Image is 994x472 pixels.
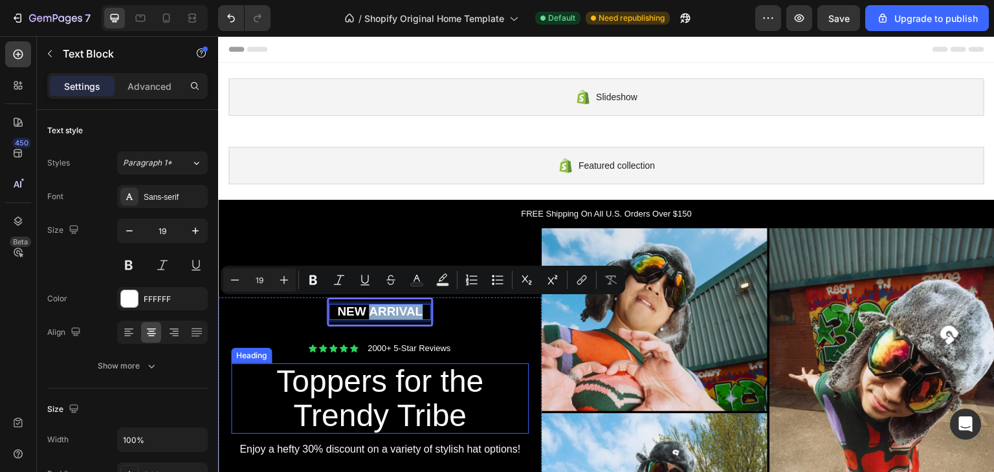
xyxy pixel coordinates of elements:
div: 450 [12,138,31,148]
span: Slideshow [378,53,419,69]
p: New arrival [112,268,212,284]
div: Color [47,293,67,305]
button: 7 [5,5,96,31]
div: Upgrade to publish [876,12,978,25]
button: Upgrade to publish [865,5,989,31]
button: Show more [47,354,208,378]
button: Save [817,5,860,31]
div: FFFFFF [144,294,204,305]
p: Enjoy a hefty 30% discount on a variety of stylish hat options! [14,407,309,420]
div: Beta [10,237,31,247]
h2: Toppers for the Trendy Tribe [16,327,307,398]
div: Styles [47,157,70,169]
span: Paragraph 1* [123,157,172,169]
p: FREE Shipping On All U.S. Orders Over $150 [1,171,775,184]
div: Undo/Redo [218,5,271,31]
iframe: Design area [218,36,994,472]
div: Font [47,191,63,202]
p: Advanced [127,80,171,93]
div: Open Intercom Messenger [950,409,981,440]
div: Heading [16,314,51,325]
span: Shopify Original Home Template [364,12,504,25]
span: Save [828,13,850,24]
p: 2000+ 5-Star Reviews [149,307,232,318]
div: Sans-serif [144,191,204,203]
div: Editor contextual toolbar [221,266,625,294]
div: Size [47,222,82,239]
div: Size [47,401,82,418]
div: Width [47,434,69,445]
div: Text style [47,125,83,136]
p: Settings [64,80,100,93]
div: Align [47,324,83,341]
button: Paragraph 1* [117,151,208,175]
div: Show more [98,359,158,372]
p: 7 [85,10,91,26]
span: / [359,12,362,25]
p: Text Block [63,46,173,61]
div: Rich Text Editor. Editing area: main [111,268,213,284]
span: Featured collection [360,122,437,137]
input: Auto [118,428,207,451]
span: Need republishing [599,12,665,24]
span: Default [548,12,575,24]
